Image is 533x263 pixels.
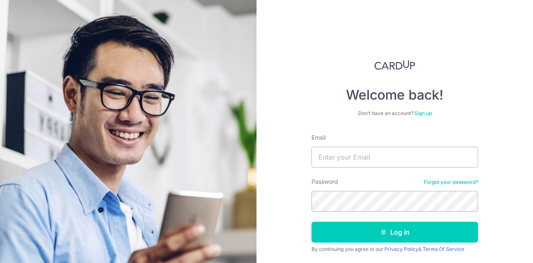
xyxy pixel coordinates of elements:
[384,246,418,252] a: Privacy Policy
[311,110,478,117] div: Don’t have an account?
[424,179,478,185] a: Forgot your password?
[311,133,326,142] label: Email
[374,60,415,70] img: CardUp Logo
[311,222,478,243] button: Log in
[414,110,432,116] a: Sign up
[311,178,338,186] label: Password
[311,246,478,253] div: By continuing you agree to our &
[423,246,464,252] a: Terms Of Service
[311,147,478,168] input: Enter your Email
[311,87,478,103] h4: Welcome back!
